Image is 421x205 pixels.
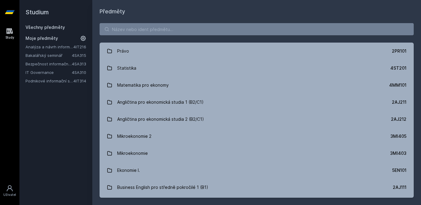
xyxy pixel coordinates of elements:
[100,94,414,111] a: Angličtina pro ekonomická studia 1 (B2/C1) 2AJ211
[25,61,72,67] a: Bezpečnost informačních systémů
[391,116,406,122] div: 2AJ212
[117,147,148,159] div: Mikroekonomie
[117,164,140,176] div: Ekonomie I.
[100,162,414,179] a: Ekonomie I. 5EN101
[100,179,414,196] a: Business English pro středně pokročilé 1 (B1) 2AJ111
[392,99,406,105] div: 2AJ211
[5,35,14,40] div: Study
[390,133,406,139] div: 3MI405
[100,145,414,162] a: Mikroekonomie 3MI403
[72,61,86,66] a: 4SA313
[389,82,406,88] div: 4MM101
[72,53,86,58] a: 4SA315
[392,167,406,173] div: 5EN101
[393,184,406,190] div: 2AJ111
[100,128,414,145] a: Mikroekonomie 2 3MI405
[100,7,414,16] h1: Předměty
[100,77,414,94] a: Matematika pro ekonomy 4MM101
[117,96,204,108] div: Angličtina pro ekonomická studia 1 (B2/C1)
[117,113,204,125] div: Angličtina pro ekonomická studia 2 (B2/C1)
[100,23,414,35] input: Název nebo ident předmětu…
[1,24,18,43] a: Study
[117,130,151,142] div: Mikroekonomie 2
[1,182,18,200] a: Uživatel
[117,62,136,74] div: Statistika
[25,69,72,75] a: IT Governance
[390,65,406,71] div: 4ST201
[392,48,406,54] div: 2PR101
[117,45,129,57] div: Právo
[25,35,58,41] span: Moje předměty
[25,52,72,58] a: Bakalářský seminář
[100,43,414,60] a: Právo 2PR101
[117,79,169,91] div: Matematika pro ekonomy
[100,111,414,128] a: Angličtina pro ekonomická studia 2 (B2/C1) 2AJ212
[72,70,86,75] a: 4SA310
[25,78,73,84] a: Podnikové informační systémy
[3,193,16,197] div: Uživatel
[100,60,414,77] a: Statistika 4ST201
[73,78,86,83] a: 4IT314
[25,25,65,30] a: Všechny předměty
[73,44,86,49] a: 4IT216
[390,150,406,156] div: 3MI403
[117,181,208,193] div: Business English pro středně pokročilé 1 (B1)
[25,44,73,50] a: Analýza a návrh informačních systémů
